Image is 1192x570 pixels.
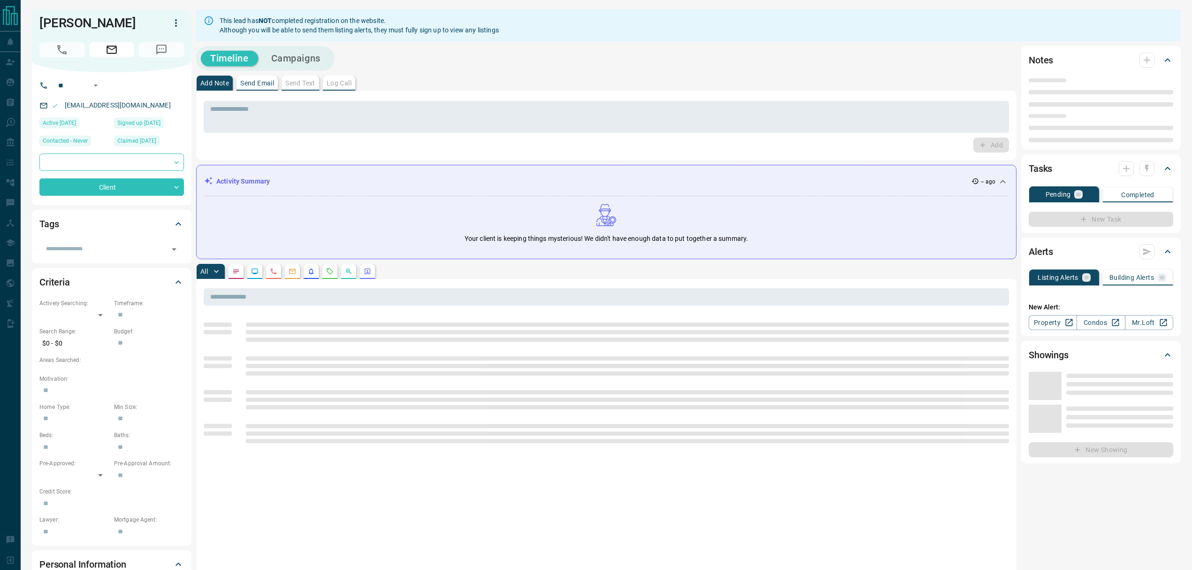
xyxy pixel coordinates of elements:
svg: Opportunities [345,268,352,275]
button: Timeline [201,51,258,66]
p: Search Range: [39,327,109,336]
button: Campaigns [262,51,330,66]
p: Beds: [39,431,109,439]
p: Send Email [240,80,274,86]
svg: Lead Browsing Activity [251,268,259,275]
div: Activity Summary-- ago [204,173,1009,190]
p: $0 - $0 [39,336,109,351]
a: Mr.Loft [1125,315,1173,330]
p: Motivation: [39,375,184,383]
span: Email [89,42,134,57]
span: No Number [139,42,184,57]
p: Completed [1121,192,1154,198]
p: Baths: [114,431,184,439]
p: Lawyer: [39,516,109,524]
p: Timeframe: [114,299,184,308]
p: Add Note [200,80,229,86]
div: This lead has completed registration on the website. Although you will be able to send them listi... [220,12,499,39]
div: Wed Aug 07 2024 [114,118,184,131]
p: Credit Score: [39,487,184,496]
button: Open [168,243,181,256]
h2: Tags [39,216,59,231]
p: Activity Summary [216,177,270,186]
div: Notes [1029,49,1173,71]
a: [EMAIL_ADDRESS][DOMAIN_NAME] [65,101,171,109]
div: Client [39,178,184,196]
div: Showings [1029,344,1173,366]
span: Contacted - Never [43,136,88,146]
svg: Listing Alerts [307,268,315,275]
svg: Requests [326,268,334,275]
svg: Emails [289,268,296,275]
svg: Notes [232,268,240,275]
span: No Number [39,42,84,57]
svg: Email Valid [52,102,58,109]
p: Budget: [114,327,184,336]
a: Condos [1077,315,1125,330]
p: Pre-Approved: [39,459,109,468]
p: Your client is keeping things mysterious! We didn't have enough data to put together a summary. [465,234,748,244]
p: Building Alerts [1109,274,1154,281]
div: Tasks [1029,157,1173,180]
div: Alerts [1029,240,1173,263]
p: Areas Searched: [39,356,184,364]
span: Signed up [DATE] [117,118,160,128]
button: Open [90,80,101,91]
p: Min Size: [114,403,184,411]
p: Mortgage Agent: [114,516,184,524]
div: Tags [39,213,184,235]
p: -- ago [981,177,995,186]
span: Claimed [DATE] [117,136,156,146]
strong: NOT [259,17,272,24]
h2: Showings [1029,347,1069,362]
h2: Alerts [1029,244,1053,259]
h2: Tasks [1029,161,1052,176]
div: Wed Aug 07 2024 [114,136,184,149]
p: Actively Searching: [39,299,109,308]
a: Property [1029,315,1077,330]
span: Active [DATE] [43,118,76,128]
svg: Calls [270,268,277,275]
div: Criteria [39,271,184,293]
svg: Agent Actions [364,268,371,275]
h1: [PERSON_NAME] [39,15,154,31]
p: All [200,268,208,275]
div: Wed Aug 07 2024 [39,118,109,131]
h2: Criteria [39,275,70,290]
p: Pending [1046,191,1071,198]
p: Home Type: [39,403,109,411]
p: Listing Alerts [1038,274,1078,281]
h2: Notes [1029,53,1053,68]
p: New Alert: [1029,302,1173,312]
p: Pre-Approval Amount: [114,459,184,468]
